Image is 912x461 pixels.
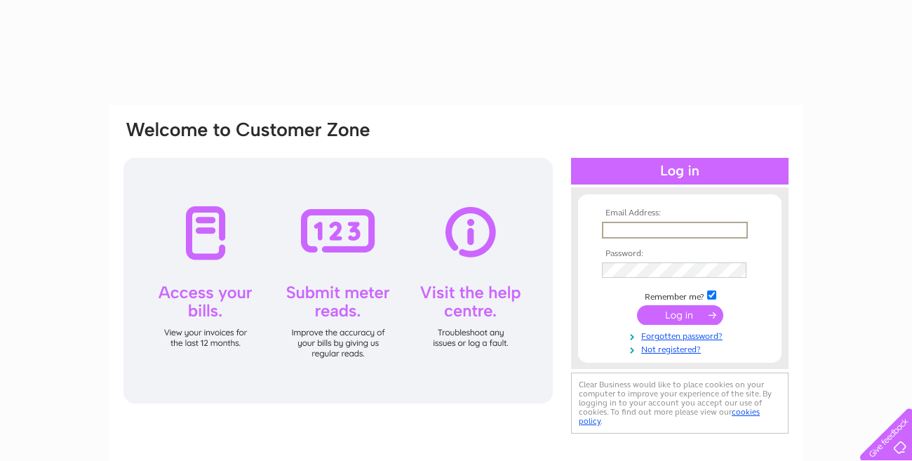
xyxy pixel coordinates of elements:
[602,342,761,355] a: Not registered?
[598,288,761,302] td: Remember me?
[602,328,761,342] a: Forgotten password?
[598,208,761,218] th: Email Address:
[579,407,760,426] a: cookies policy
[637,305,723,325] input: Submit
[571,373,789,434] div: Clear Business would like to place cookies on your computer to improve your experience of the sit...
[598,249,761,259] th: Password:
